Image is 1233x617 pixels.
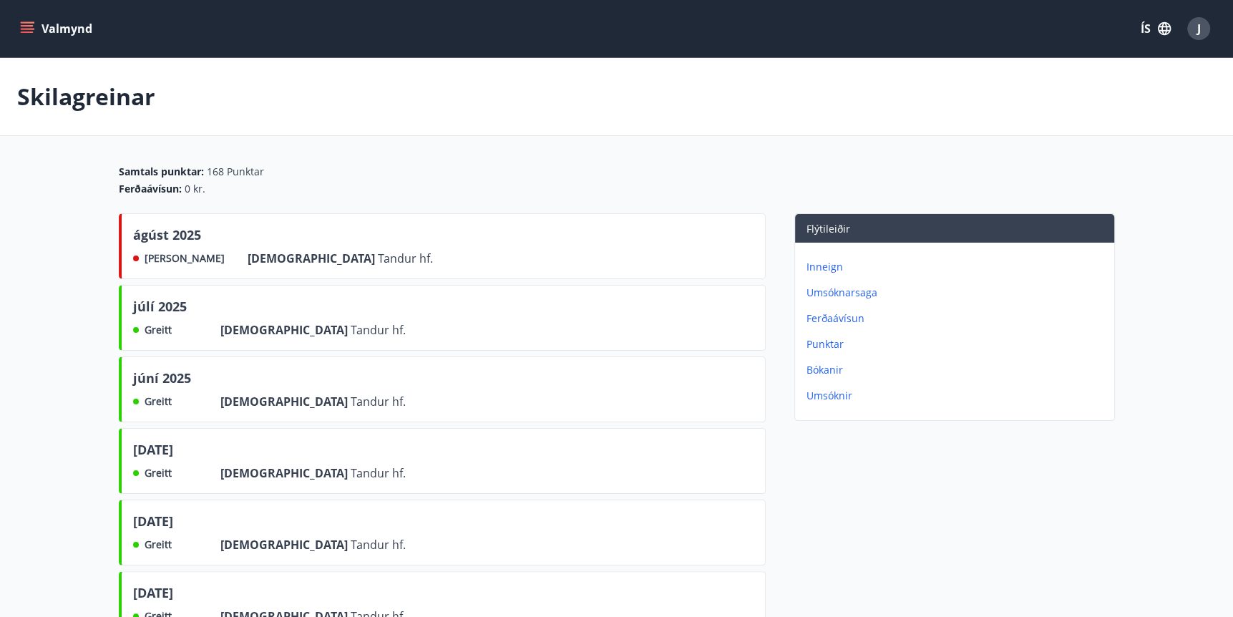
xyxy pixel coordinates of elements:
[119,165,204,179] span: Samtals punktar :
[207,165,264,179] span: 168 Punktar
[351,394,406,409] span: Tandur hf.
[185,182,205,196] span: 0 kr.
[145,251,225,266] span: [PERSON_NAME]
[17,81,155,112] p: Skilagreinar
[133,297,187,321] span: júlí 2025
[806,311,1108,326] p: Ferðaávísun
[378,251,433,266] span: Tandur hf.
[806,389,1108,403] p: Umsóknir
[133,583,173,608] span: [DATE]
[133,440,173,465] span: [DATE]
[220,537,351,553] span: [DEMOGRAPHIC_DATA]
[133,369,191,393] span: júní 2025
[806,222,850,235] span: Flýtileiðir
[145,538,172,552] span: Greitt
[119,182,182,196] span: Ferðaávísun :
[133,512,173,536] span: [DATE]
[806,286,1108,300] p: Umsóknarsaga
[351,537,406,553] span: Tandur hf.
[1133,16,1179,42] button: ÍS
[1181,11,1216,46] button: J
[351,465,406,481] span: Tandur hf.
[1197,21,1201,37] span: J
[133,225,201,250] span: ágúst 2025
[806,337,1108,351] p: Punktar
[248,251,378,266] span: [DEMOGRAPHIC_DATA]
[806,363,1108,377] p: Bókanir
[351,322,406,338] span: Tandur hf.
[220,322,351,338] span: [DEMOGRAPHIC_DATA]
[220,394,351,409] span: [DEMOGRAPHIC_DATA]
[145,466,172,480] span: Greitt
[220,465,351,481] span: [DEMOGRAPHIC_DATA]
[145,323,172,337] span: Greitt
[806,260,1108,274] p: Inneign
[17,16,98,42] button: menu
[145,394,172,409] span: Greitt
